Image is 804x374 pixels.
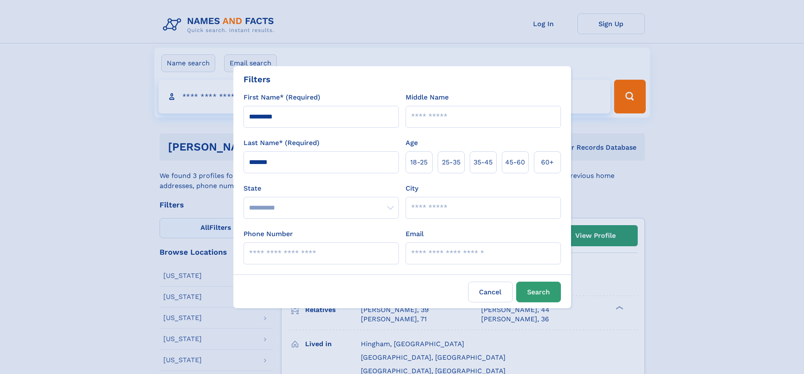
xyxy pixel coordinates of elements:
span: 60+ [541,157,554,167]
label: Last Name* (Required) [244,138,319,148]
span: 18‑25 [410,157,428,167]
div: Filters [244,73,271,86]
label: State [244,183,399,194]
label: Phone Number [244,229,293,239]
span: 45‑60 [505,157,525,167]
label: City [406,183,418,194]
label: First Name* (Required) [244,92,320,102]
button: Search [516,282,561,302]
label: Cancel [468,282,513,302]
span: 35‑45 [474,157,493,167]
span: 25‑35 [442,157,460,167]
label: Age [406,138,418,148]
label: Middle Name [406,92,449,102]
label: Email [406,229,424,239]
